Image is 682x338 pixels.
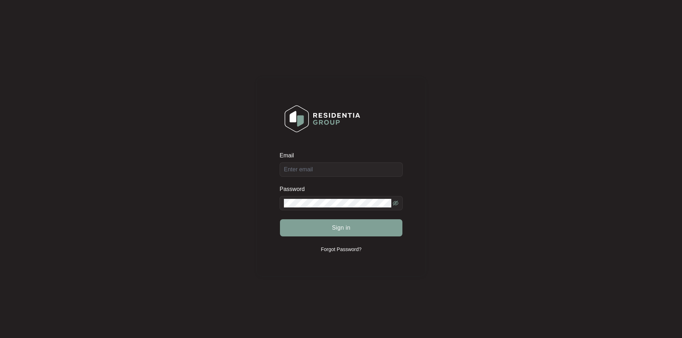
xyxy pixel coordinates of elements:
[280,101,365,137] img: Login Logo
[280,152,299,159] label: Email
[280,186,310,193] label: Password
[284,199,391,207] input: Password
[332,224,350,232] span: Sign in
[393,200,398,206] span: eye-invisible
[321,246,362,253] p: Forgot Password?
[280,162,403,177] input: Email
[280,219,402,236] button: Sign in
